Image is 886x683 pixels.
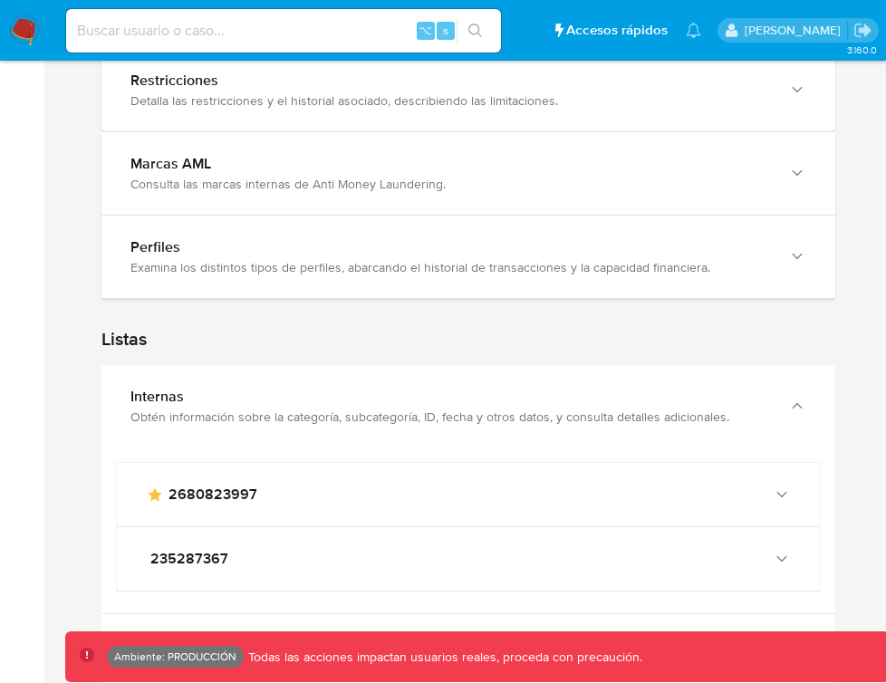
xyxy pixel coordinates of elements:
[101,447,835,613] div: InternasObtén información sobre la categoría, subcategoría, ID, fecha y otros datos, y consulta d...
[101,216,835,298] button: PerfilesExamina los distintos tipos de perfiles, abarcando el historial de transacciones y la cap...
[117,463,820,526] button: main-user-icon2680823997
[130,259,770,275] div: Examina los distintos tipos de perfiles, abarcando el historial de transacciones y la capacidad f...
[146,486,164,504] svg: main-user-icon
[101,365,835,447] button: InternasObtén información sobre la categoría, subcategoría, ID, fecha y otros datos, y consulta d...
[566,21,668,40] span: Accesos rápidos
[244,649,642,666] p: Todas las acciones impactan usuarios reales, proceda con precaución.
[150,550,228,568] span: 235287367
[745,22,847,39] p: joaquin.dolcemascolo@mercadolibre.com
[130,409,770,425] div: Obtén información sobre la categoría, subcategoría, ID, fecha y otros datos, y consulta detalles ...
[847,43,877,57] span: 3.160.0
[130,92,770,109] div: Detalla las restricciones y el historial asociado, describiendo las limitaciones.
[457,18,494,43] button: search-icon
[130,238,770,256] div: Perfiles
[853,21,872,40] a: Salir
[419,22,432,39] span: ⌥
[686,23,701,38] a: Notificaciones
[443,22,448,39] span: s
[169,486,257,504] span: 2680823997
[114,653,236,660] p: Ambiente: PRODUCCIÓN
[66,19,501,43] input: Buscar usuario o caso...
[130,72,770,90] div: Restricciones
[130,388,770,406] div: Internas
[101,328,835,351] h1: Listas
[101,49,835,131] button: RestriccionesDetalla las restricciones y el historial asociado, describiendo las limitaciones.
[117,527,820,591] button: 235287367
